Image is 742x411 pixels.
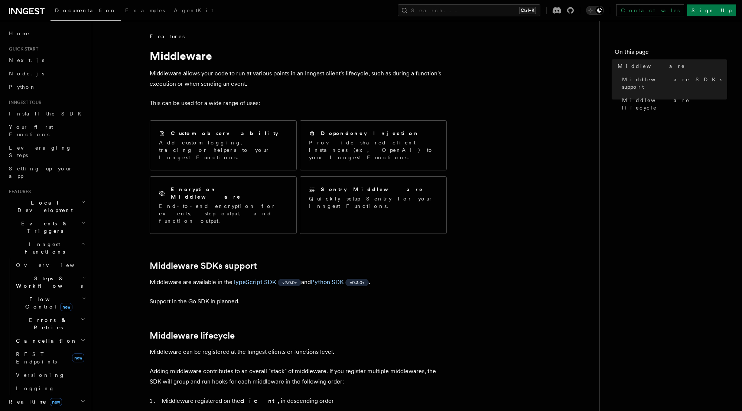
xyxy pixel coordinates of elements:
[615,59,727,73] a: Middleware
[9,166,73,179] span: Setting up your app
[6,80,87,94] a: Python
[150,261,257,271] a: Middleware SDKs support
[9,30,30,37] span: Home
[51,2,121,21] a: Documentation
[398,4,540,16] button: Search...Ctrl+K
[150,176,297,234] a: Encryption MiddlewareEnd-to-end encryption for events, step output, and function output.
[615,48,727,59] h4: On this page
[16,262,92,268] span: Overview
[13,293,87,313] button: Flow Controlnew
[6,46,38,52] span: Quick start
[300,176,447,234] a: Sentry MiddlewareQuickly setup Sentry for your Inngest Functions.
[586,6,604,15] button: Toggle dark mode
[9,57,44,63] span: Next.js
[6,217,87,238] button: Events & Triggers
[60,303,72,311] span: new
[6,398,62,405] span: Realtime
[13,296,82,310] span: Flow Control
[13,334,87,348] button: Cancellation
[309,195,437,210] p: Quickly setup Sentry for your Inngest Functions.
[171,186,287,200] h2: Encryption Middleware
[6,162,87,183] a: Setting up your app
[150,68,447,89] p: Middleware allows your code to run at various points in an Inngest client's lifecycle, such as du...
[171,130,278,137] h2: Custom observability
[9,124,53,137] span: Your first Functions
[321,186,423,193] h2: Sentry Middleware
[13,258,87,272] a: Overview
[150,366,447,387] p: Adding middleware contributes to an overall "stack" of middleware. If you register multiple middl...
[150,120,297,170] a: Custom observabilityAdd custom logging, tracing or helpers to your Inngest Functions.
[309,139,437,161] p: Provide shared client instances (ex, OpenAI) to your Inngest Functions.
[6,395,87,408] button: Realtimenew
[282,280,297,286] span: v2.0.0+
[311,278,344,286] a: Python SDK
[6,196,87,217] button: Local Development
[150,49,447,62] h1: Middleware
[150,296,447,307] p: Support in the Go SDK in planned.
[125,7,165,13] span: Examples
[150,330,235,341] a: Middleware lifecycle
[618,62,685,70] span: Middleware
[121,2,169,20] a: Examples
[616,4,684,16] a: Contact sales
[619,73,727,94] a: Middleware SDKs support
[232,278,276,286] a: TypeScript SDK
[6,67,87,80] a: Node.js
[9,111,86,117] span: Install the SDK
[13,348,87,368] a: REST Endpointsnew
[150,277,447,287] p: Middleware are available in the and .
[9,84,36,90] span: Python
[6,141,87,162] a: Leveraging Steps
[6,27,87,40] a: Home
[6,238,87,258] button: Inngest Functions
[13,275,83,290] span: Steps & Workflows
[6,199,81,214] span: Local Development
[687,4,736,16] a: Sign Up
[619,94,727,114] a: Middleware lifecycle
[72,353,84,362] span: new
[16,385,55,391] span: Logging
[622,97,727,111] span: Middleware lifecycle
[6,241,80,255] span: Inngest Functions
[16,351,57,365] span: REST Endpoints
[6,189,31,195] span: Features
[6,107,87,120] a: Install the SDK
[321,130,419,137] h2: Dependency Injection
[159,396,447,406] li: Middleware registered on the , in descending order
[9,145,72,158] span: Leveraging Steps
[150,98,447,108] p: This can be used for a wide range of uses:
[6,100,42,105] span: Inngest tour
[622,76,727,91] span: Middleware SDKs support
[150,347,447,357] p: Middleware can be registered at the Inngest clients or functions level.
[350,280,364,286] span: v0.3.0+
[13,316,81,331] span: Errors & Retries
[50,398,62,406] span: new
[6,120,87,141] a: Your first Functions
[13,368,87,382] a: Versioning
[240,397,278,404] strong: client
[9,71,44,76] span: Node.js
[6,53,87,67] a: Next.js
[13,272,87,293] button: Steps & Workflows
[150,33,185,40] span: Features
[159,202,287,225] p: End-to-end encryption for events, step output, and function output.
[13,382,87,395] a: Logging
[519,7,536,14] kbd: Ctrl+K
[300,120,447,170] a: Dependency InjectionProvide shared client instances (ex, OpenAI) to your Inngest Functions.
[16,372,65,378] span: Versioning
[13,337,77,345] span: Cancellation
[55,7,116,13] span: Documentation
[6,258,87,395] div: Inngest Functions
[169,2,218,20] a: AgentKit
[174,7,213,13] span: AgentKit
[13,313,87,334] button: Errors & Retries
[159,139,287,161] p: Add custom logging, tracing or helpers to your Inngest Functions.
[6,220,81,235] span: Events & Triggers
